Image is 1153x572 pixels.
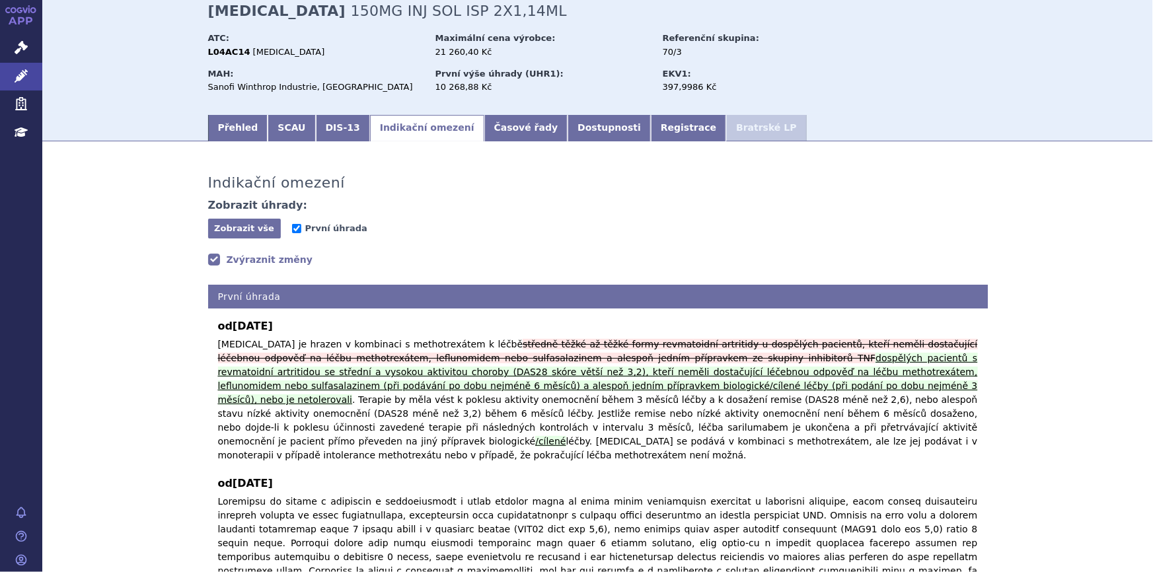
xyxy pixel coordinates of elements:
[370,115,484,141] a: Indikační omezení
[214,223,274,233] span: Zobrazit vše
[208,174,346,192] h3: Indikační omezení
[233,477,273,489] span: [DATE]
[663,46,811,58] div: 70/3
[233,320,273,332] span: [DATE]
[218,476,978,491] b: od
[663,81,811,93] div: 397,9986 Kč
[435,69,564,79] strong: První výše úhrady (UHR1):
[208,219,281,238] button: Zobrazit vše
[208,253,313,266] a: Zvýraznit změny
[218,339,978,363] del: středně těžké až těžké formy revmatoidní artritidy u dospělých pacientů, kteří neměli dostačující...
[218,339,523,349] span: [MEDICAL_DATA] je hrazen v kombinaci s methotrexátem k léčbě
[208,69,234,79] strong: MAH:
[208,285,988,309] h4: První úhrada
[435,81,650,93] div: 10 268,88 Kč
[651,115,726,141] a: Registrace
[435,33,556,43] strong: Maximální cena výrobce:
[663,33,759,43] strong: Referenční skupina:
[663,69,691,79] strong: EKV1:
[208,33,230,43] strong: ATC:
[208,3,346,19] strong: [MEDICAL_DATA]
[208,115,268,141] a: Přehled
[305,223,367,233] span: První úhrada
[208,199,308,212] h4: Zobrazit úhrady:
[351,3,567,19] span: 150MG INJ SOL ISP 2X1,14ML
[535,436,566,447] ins: /cílené
[253,47,325,57] span: [MEDICAL_DATA]
[435,46,650,58] div: 21 260,40 Kč
[208,47,250,57] strong: L04AC14
[268,115,315,141] a: SCAU
[218,318,978,334] b: od
[568,115,651,141] a: Dostupnosti
[292,224,301,233] input: První úhrada
[218,394,978,447] span: . Terapie by měla vést k poklesu aktivity onemocnění během 3 měsíců léčby a k dosažení remise (DA...
[484,115,568,141] a: Časové řady
[208,81,423,93] div: Sanofi Winthrop Industrie, [GEOGRAPHIC_DATA]
[316,115,370,141] a: DIS-13
[218,436,978,460] span: léčby. [MEDICAL_DATA] se podává v kombinaci s methotrexátem, ale lze jej podávat i v monoterapii ...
